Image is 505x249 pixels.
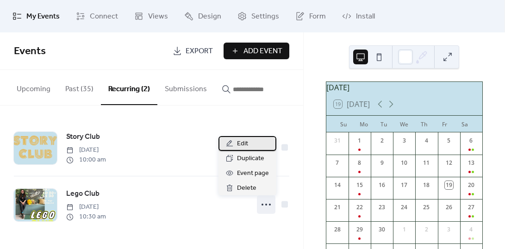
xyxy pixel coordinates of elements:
div: 9 [378,159,386,167]
div: 7 [333,159,342,167]
div: 21 [333,203,342,212]
div: 24 [400,203,408,212]
div: 6 [467,137,475,145]
button: Add Event [224,43,289,59]
a: Settings [231,4,286,29]
button: Past (35) [58,70,101,104]
div: We [394,116,414,132]
div: 2 [422,225,430,234]
div: 30 [378,225,386,234]
span: Connect [90,11,118,22]
div: 29 [355,225,364,234]
div: 16 [378,181,386,189]
span: Design [198,11,221,22]
button: Upcoming [9,70,58,104]
div: Su [334,116,354,132]
div: 20 [467,181,475,189]
div: [DATE] [326,82,482,93]
div: 12 [445,159,453,167]
span: 10:30 am [66,212,106,222]
div: 13 [467,159,475,167]
span: Views [148,11,168,22]
a: Design [177,4,228,29]
div: 31 [333,137,342,145]
div: 4 [422,137,430,145]
div: 15 [355,181,364,189]
div: Th [414,116,435,132]
span: Settings [251,11,279,22]
div: Sa [455,116,475,132]
span: Event page [237,168,269,179]
a: Install [335,4,382,29]
div: 18 [422,181,430,189]
button: Recurring (2) [101,70,157,105]
span: Edit [237,138,248,149]
div: 5 [445,137,453,145]
span: Lego Club [66,188,100,199]
a: Story Club [66,131,100,143]
a: Connect [69,4,125,29]
div: 25 [422,203,430,212]
div: Mo [354,116,374,132]
span: Add Event [243,46,282,57]
a: My Events [6,4,67,29]
div: 10 [400,159,408,167]
a: Lego Club [66,188,100,200]
div: 8 [355,159,364,167]
span: Install [356,11,375,22]
span: [DATE] [66,145,106,155]
span: My Events [26,11,60,22]
span: Duplicate [237,153,264,164]
span: Events [14,41,46,62]
span: 10:00 am [66,155,106,165]
div: 14 [333,181,342,189]
a: Views [127,4,175,29]
span: [DATE] [66,202,106,212]
div: 26 [445,203,453,212]
a: Export [166,43,220,59]
div: 19 [445,181,453,189]
button: Submissions [157,70,214,104]
div: Fr [435,116,455,132]
div: 3 [445,225,453,234]
div: 2 [378,137,386,145]
div: 28 [333,225,342,234]
div: 4 [467,225,475,234]
div: 1 [355,137,364,145]
div: Tu [374,116,394,132]
span: Export [186,46,213,57]
div: 22 [355,203,364,212]
div: 27 [467,203,475,212]
div: 23 [378,203,386,212]
div: 1 [400,225,408,234]
div: 17 [400,181,408,189]
div: 11 [422,159,430,167]
div: 3 [400,137,408,145]
a: Form [288,4,333,29]
span: Form [309,11,326,22]
span: Delete [237,183,256,194]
